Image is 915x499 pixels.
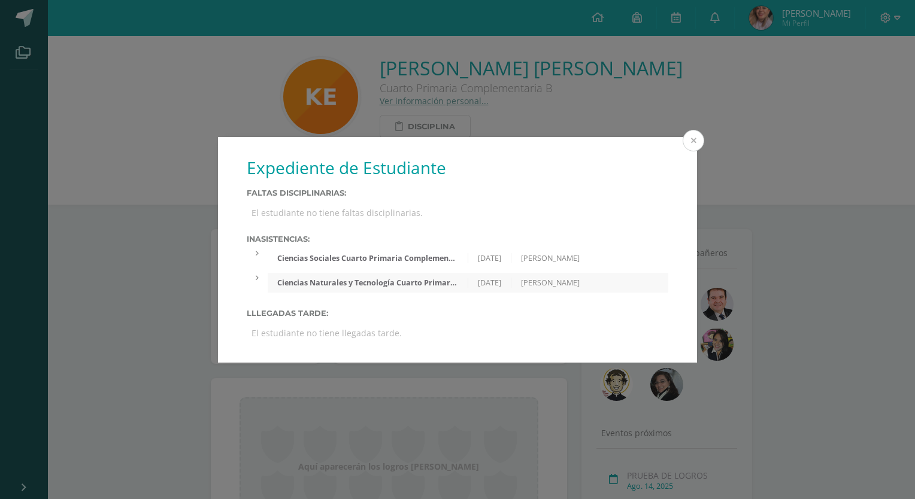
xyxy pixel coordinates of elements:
div: Ciencias Sociales Cuarto Primaria Complementaria 'B' [268,253,468,263]
div: El estudiante no tiene faltas disciplinarias. [247,202,668,223]
div: Ciencias Naturales y Tecnología Cuarto Primaria Complementaria 'B' [268,278,468,288]
button: Close (Esc) [683,130,704,151]
h1: Expediente de Estudiante [247,156,668,179]
div: [DATE] [468,253,511,263]
label: Inasistencias: [247,235,668,244]
div: [PERSON_NAME] [511,278,589,288]
div: [DATE] [468,278,511,288]
div: El estudiante no tiene llegadas tarde. [247,322,668,343]
label: Lllegadas tarde: [247,309,668,318]
div: [PERSON_NAME] [511,253,589,263]
label: Faltas Disciplinarias: [247,188,668,197]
